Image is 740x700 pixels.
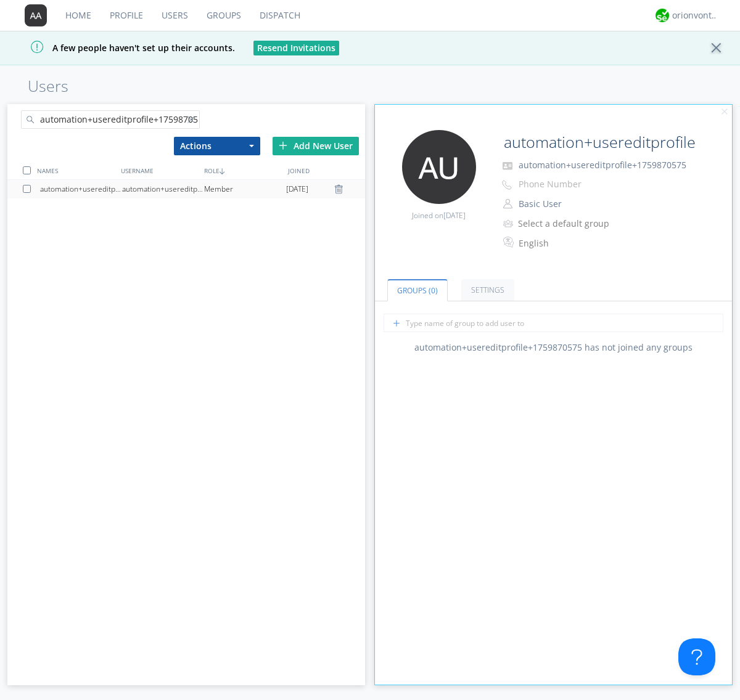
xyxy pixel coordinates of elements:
[9,42,235,54] span: A few people haven't set up their accounts.
[519,159,686,171] span: automation+usereditprofile+1759870575
[412,210,466,221] span: Joined on
[502,180,512,190] img: phone-outline.svg
[461,279,514,301] a: Settings
[21,110,200,129] input: Search users
[273,137,359,155] div: Add New User
[384,314,723,332] input: Type name of group to add user to
[387,279,448,301] a: Groups (0)
[34,161,117,179] div: NAMES
[720,108,729,116] img: cancel.svg
[499,130,698,155] input: Name
[656,9,669,22] img: 29d36aed6fa347d5a1537e7736e6aa13
[672,9,718,22] div: orionvontas+atlas+automation+org2
[286,180,308,198] span: [DATE]
[443,210,466,221] span: [DATE]
[285,161,368,179] div: JOINED
[204,180,286,198] div: Member
[518,218,621,230] div: Select a default group
[174,137,260,155] button: Actions
[201,161,284,179] div: ROLE
[25,4,47,26] img: 373638.png
[519,237,622,250] div: English
[514,195,638,213] button: Basic User
[7,180,365,198] a: automation+usereditprofile+1759870575automation+usereditprofile+1759870575Member[DATE]
[253,41,339,55] button: Resend Invitations
[503,199,512,209] img: person-outline.svg
[503,215,515,232] img: icon-alert-users-thin-outline.svg
[375,341,733,354] div: automation+usereditprofile+1759870575 has not joined any groups
[678,638,715,675] iframe: Toggle Customer Support
[402,130,476,204] img: 373638.png
[40,180,122,198] div: automation+usereditprofile+1759870575
[122,180,204,198] div: automation+usereditprofile+1759870575
[118,161,201,179] div: USERNAME
[503,235,516,250] img: In groups with Translation enabled, this user's messages will be automatically translated to and ...
[279,141,287,150] img: plus.svg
